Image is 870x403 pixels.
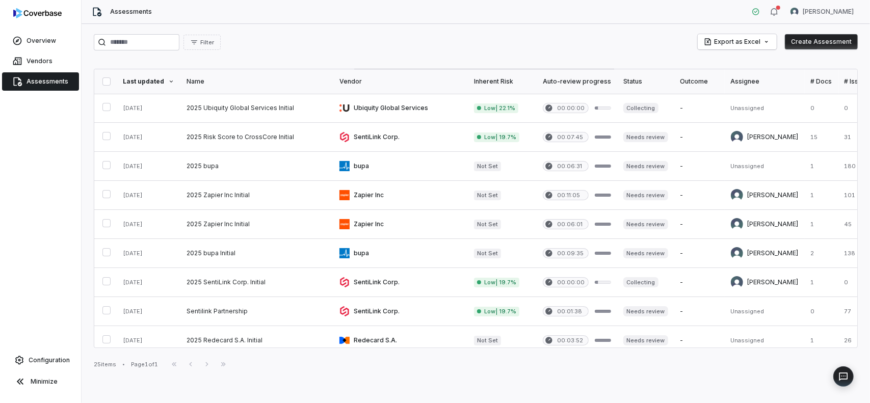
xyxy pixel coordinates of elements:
a: Assessments [2,72,79,91]
span: Configuration [29,356,70,364]
img: Hannah Fozard avatar [731,189,743,201]
img: Hannah Fozard avatar [731,218,743,230]
td: - [674,297,725,326]
img: Philip Woolley avatar [731,276,743,288]
img: Philip Woolley avatar [731,131,743,143]
a: Vendors [2,52,79,70]
td: - [674,123,725,152]
div: • [122,361,125,368]
td: - [674,268,725,297]
td: - [674,210,725,239]
td: - [674,94,725,123]
span: Filter [200,39,214,46]
div: # Issues [845,77,870,86]
div: Auto-review progress [543,77,611,86]
span: Minimize [31,378,58,386]
button: Filter [183,35,221,50]
div: # Docs [811,77,832,86]
td: - [674,181,725,210]
button: Create Assessment [785,34,858,49]
div: Assignee [731,77,799,86]
span: Vendors [27,57,52,65]
button: Stewart Mair avatar[PERSON_NAME] [784,4,860,19]
img: Stewart Mair avatar [790,8,799,16]
a: Configuration [4,351,77,369]
div: Vendor [339,77,462,86]
div: 25 items [94,361,116,368]
img: logo-D7KZi-bG.svg [13,8,62,18]
a: Overview [2,32,79,50]
td: - [674,239,725,268]
span: Assessments [110,8,152,16]
img: Hannah Fozard avatar [731,247,743,259]
td: - [674,152,725,181]
button: Minimize [4,371,77,392]
span: Overview [27,37,56,45]
div: Inherent Risk [474,77,531,86]
span: Assessments [27,77,68,86]
div: Last updated [123,77,174,86]
div: Status [623,77,668,86]
td: - [674,326,725,355]
button: Export as Excel [698,34,777,49]
div: Page 1 of 1 [131,361,158,368]
div: Outcome [680,77,719,86]
span: [PERSON_NAME] [803,8,854,16]
div: Name [187,77,327,86]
